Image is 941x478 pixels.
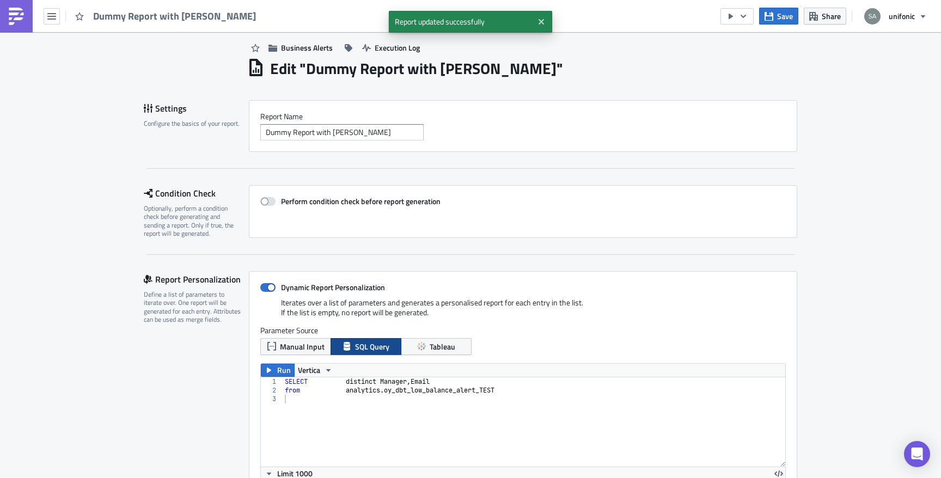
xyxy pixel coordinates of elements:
img: Avatar [863,7,882,26]
button: Share [804,8,846,24]
div: Report Personalization [144,271,249,287]
span: Manual Input [280,341,325,352]
div: Optionally, perform a condition check before generating and sending a report. Only if true, the r... [144,204,242,238]
button: Manual Input [260,338,331,355]
button: Vertica [294,364,337,377]
span: Dummy Report with [PERSON_NAME] [93,10,257,22]
strong: Dynamic Report Personalization [281,281,385,293]
button: Execution Log [357,39,425,56]
button: Run [261,364,295,377]
span: SQL Query [355,341,389,352]
img: PushMetrics [8,8,25,25]
body: Rich Text Area. Press ALT-0 for help. [4,4,520,37]
div: Condition Check [144,185,249,201]
div: 1 [261,377,283,386]
p: Hi {{ row.Manager }} [4,4,520,13]
span: Share [822,10,841,22]
span: Execution Log [375,42,420,53]
div: Iterates over a list of parameters and generates a personalised report for each entry in the list... [260,298,786,326]
button: Close [533,14,549,30]
button: Save [759,8,798,24]
span: Report updated successfully [389,11,533,33]
span: Vertica [298,364,320,377]
button: Tableau [401,338,472,355]
span: Run [277,364,291,377]
p: {{ utils.html_table(sql_[DOMAIN_NAME], align='auto' ) }} [4,28,520,37]
div: Settings [144,100,249,117]
button: Business Alerts [263,39,338,56]
span: unifonic [889,10,915,22]
h1: Edit " Dummy Report with [PERSON_NAME] " [270,59,563,78]
div: Define a list of parameters to iterate over. One report will be generated for each entry. Attribu... [144,290,242,324]
div: Open Intercom Messenger [904,441,930,467]
label: Report Nam﻿e [260,112,786,121]
span: Save [777,10,793,22]
span: Tableau [430,341,455,352]
span: Business Alerts [281,42,333,53]
button: unifonic [858,4,933,28]
div: Configure the basics of your report. [144,119,242,127]
div: 2 [261,386,283,395]
strong: Perform condition check before report generation [281,195,441,207]
label: Parameter Source [260,326,786,335]
p: here is the Low Balance Accounts [4,16,520,25]
button: SQL Query [331,338,401,355]
div: 3 [261,395,283,403]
